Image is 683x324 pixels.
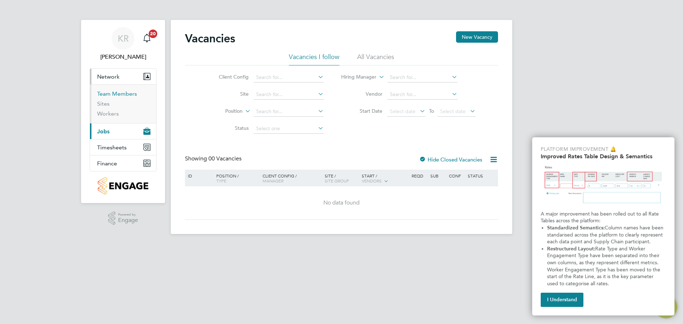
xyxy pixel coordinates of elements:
[341,91,382,97] label: Vendor
[362,178,382,184] span: Vendors
[429,170,447,182] div: Sub
[208,155,242,162] span: 00 Vacancies
[390,108,415,115] span: Select date
[541,146,666,153] p: Platform Improvement 🔔
[357,53,394,65] li: All Vacancies
[547,246,595,252] strong: Restructured Layout:
[186,170,211,182] div: ID
[97,90,137,97] a: Team Members
[387,90,457,100] input: Search for...
[341,108,382,114] label: Start Date
[387,73,457,83] input: Search for...
[547,225,605,231] strong: Standardized Semantics:
[118,212,138,218] span: Powered by
[335,74,376,81] label: Hiring Manager
[547,225,665,245] span: Column names have been standarised across the platform to clearly represent each data point and S...
[466,170,497,182] div: Status
[149,30,157,38] span: 20
[90,53,157,61] span: Kate Rust
[97,160,117,167] span: Finance
[211,170,261,187] div: Position /
[208,74,249,80] label: Client Config
[456,31,498,43] button: New Vacancy
[427,106,436,116] span: To
[360,170,410,187] div: Start /
[261,170,323,187] div: Client Config /
[541,153,666,160] h2: Improved Rates Table Design & Semantics
[81,20,165,203] nav: Main navigation
[289,53,339,65] li: Vacancies I follow
[202,108,243,115] label: Position
[547,246,662,287] span: Rate Type and Worker Engagement Type have been separated into their own columns, as they represen...
[216,178,226,184] span: Type
[185,31,235,46] h2: Vacancies
[254,107,324,117] input: Search for...
[541,211,666,224] p: A major improvement has been rolled out to all Rate Tables across the platform:
[410,170,428,182] div: Reqd
[97,128,110,135] span: Jobs
[97,144,127,151] span: Timesheets
[90,177,157,195] a: Go to home page
[447,170,466,182] div: Conf
[541,293,583,307] button: I Understand
[208,125,249,131] label: Status
[97,100,110,107] a: Sites
[97,110,119,117] a: Workers
[208,91,249,97] label: Site
[254,90,324,100] input: Search for...
[263,178,284,184] span: Manager
[541,163,666,208] img: Updated Rates Table Design & Semantics
[532,137,674,315] div: Improved Rate Table Semantics
[118,217,138,223] span: Engage
[254,73,324,83] input: Search for...
[185,155,243,163] div: Showing
[90,27,157,61] a: Go to account details
[325,178,349,184] span: Site Group
[118,34,129,43] span: KR
[254,124,324,134] input: Select one
[98,177,148,195] img: countryside-properties-logo-retina.png
[323,170,360,187] div: Site /
[97,73,120,80] span: Network
[186,199,497,207] div: No data found
[419,156,482,163] label: Hide Closed Vacancies
[440,108,466,115] span: Select date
